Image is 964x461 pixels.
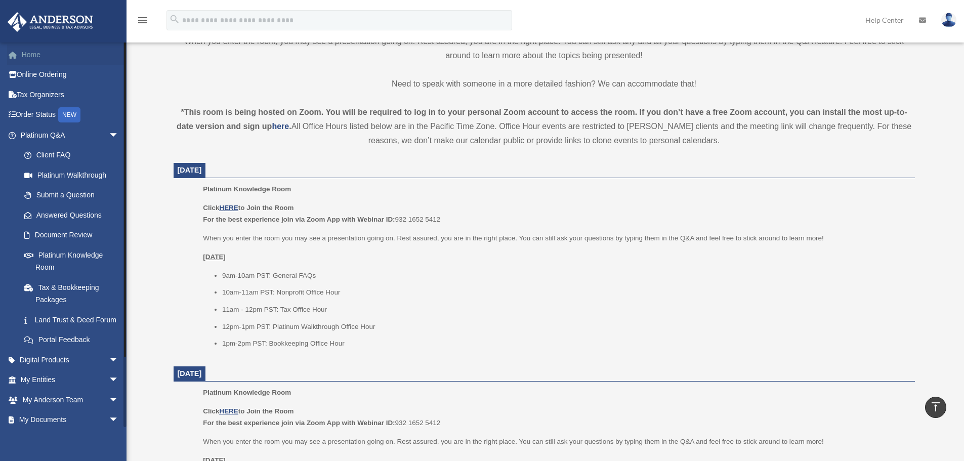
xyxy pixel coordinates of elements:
a: Submit a Question [14,185,134,205]
i: search [169,14,180,25]
i: vertical_align_top [930,401,942,413]
a: Order StatusNEW [7,105,134,125]
p: When you enter the room, you may see a presentation going on. Rest assured, you are in the right ... [174,34,915,63]
a: here [272,122,289,131]
a: Digital Productsarrow_drop_down [7,350,134,370]
a: menu [137,18,149,26]
p: When you enter the room you may see a presentation going on. Rest assured, you are in the right p... [203,436,907,448]
span: Platinum Knowledge Room [203,185,291,193]
a: Platinum Walkthrough [14,165,134,185]
li: 1pm-2pm PST: Bookkeeping Office Hour [222,338,908,350]
a: HERE [219,204,238,212]
p: 932 1652 5412 [203,202,907,226]
u: [DATE] [203,253,226,261]
div: NEW [58,107,80,122]
a: Answered Questions [14,205,134,225]
span: arrow_drop_down [109,125,129,146]
span: arrow_drop_down [109,410,129,431]
a: Tax Organizers [7,85,134,105]
a: My Entitiesarrow_drop_down [7,370,134,390]
span: [DATE] [178,369,202,378]
a: vertical_align_top [925,397,946,418]
span: [DATE] [178,166,202,174]
b: For the best experience join via Zoom App with Webinar ID: [203,419,395,427]
li: 12pm-1pm PST: Platinum Walkthrough Office Hour [222,321,908,333]
p: Need to speak with someone in a more detailed fashion? We can accommodate that! [174,77,915,91]
a: Home [7,45,134,65]
a: Document Review [14,225,134,245]
span: arrow_drop_down [109,390,129,410]
a: Platinum Q&Aarrow_drop_down [7,125,134,145]
li: 10am-11am PST: Nonprofit Office Hour [222,286,908,299]
li: 11am - 12pm PST: Tax Office Hour [222,304,908,316]
a: Tax & Bookkeeping Packages [14,277,134,310]
span: arrow_drop_down [109,350,129,370]
a: Land Trust & Deed Forum [14,310,134,330]
i: menu [137,14,149,26]
p: When you enter the room you may see a presentation going on. Rest assured, you are in the right p... [203,232,907,244]
img: User Pic [941,13,956,27]
b: Click to Join the Room [203,407,294,415]
div: All Office Hours listed below are in the Pacific Time Zone. Office Hour events are restricted to ... [174,105,915,148]
span: arrow_drop_down [109,370,129,391]
p: 932 1652 5412 [203,405,907,429]
strong: *This room is being hosted on Zoom. You will be required to log in to your personal Zoom account ... [177,108,907,131]
span: Platinum Knowledge Room [203,389,291,396]
a: My Documentsarrow_drop_down [7,410,134,430]
a: My Anderson Teamarrow_drop_down [7,390,134,410]
a: HERE [219,407,238,415]
strong: . [289,122,291,131]
b: Click to Join the Room [203,204,294,212]
a: Portal Feedback [14,330,134,350]
a: Client FAQ [14,145,134,165]
b: For the best experience join via Zoom App with Webinar ID: [203,216,395,223]
li: 9am-10am PST: General FAQs [222,270,908,282]
img: Anderson Advisors Platinum Portal [5,12,96,32]
a: Platinum Knowledge Room [14,245,129,277]
a: Online Ordering [7,65,134,85]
